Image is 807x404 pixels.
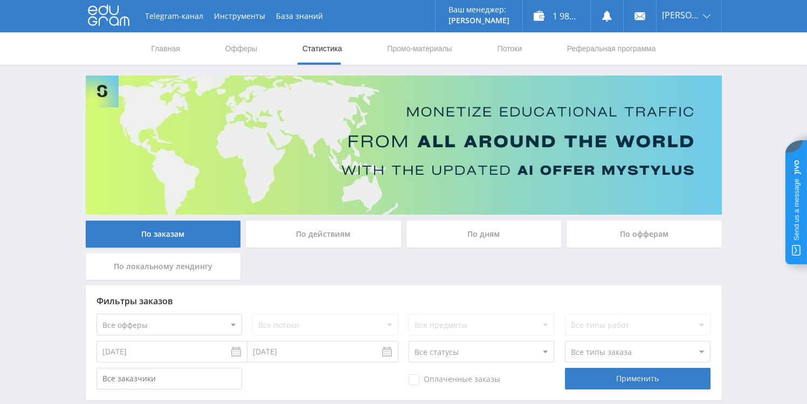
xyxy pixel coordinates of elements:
[449,16,509,25] p: [PERSON_NAME]
[662,11,700,19] span: [PERSON_NAME]
[301,32,343,65] a: Статистика
[567,221,722,248] div: По офферам
[409,374,500,385] span: Оплаченные заказы
[406,221,562,248] div: По дням
[86,253,241,280] div: По локальному лендингу
[150,32,181,65] a: Главная
[496,32,523,65] a: Потоки
[386,32,453,65] a: Промо-материалы
[566,32,657,65] a: Реферальная программа
[565,368,711,389] div: Применить
[96,368,242,389] input: Все заказчики
[86,221,241,248] div: По заказам
[246,221,401,248] div: По действиям
[86,76,722,215] img: Banner
[96,296,711,306] div: Фильтры заказов
[224,32,259,65] a: Офферы
[449,5,509,14] p: Ваш менеджер:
